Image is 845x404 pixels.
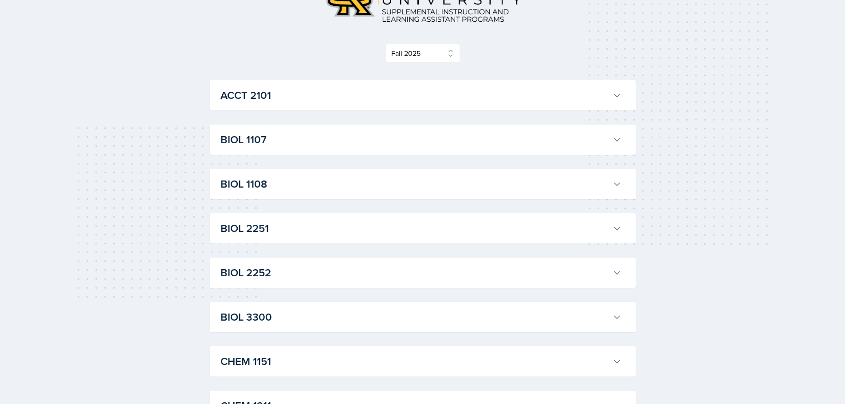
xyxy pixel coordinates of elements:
button: BIOL 1107 [219,130,623,149]
h3: BIOL 1107 [220,132,609,148]
h3: BIOL 1108 [220,176,609,192]
h3: BIOL 2251 [220,220,609,236]
button: BIOL 2251 [219,219,623,238]
h3: CHEM 1151 [220,353,609,369]
h3: BIOL 2252 [220,265,609,281]
button: ACCT 2101 [219,86,623,105]
button: CHEM 1151 [219,352,623,371]
h3: ACCT 2101 [220,87,609,103]
h3: BIOL 3300 [220,309,609,325]
button: BIOL 3300 [219,307,623,327]
button: BIOL 1108 [219,174,623,194]
button: BIOL 2252 [219,263,623,282]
